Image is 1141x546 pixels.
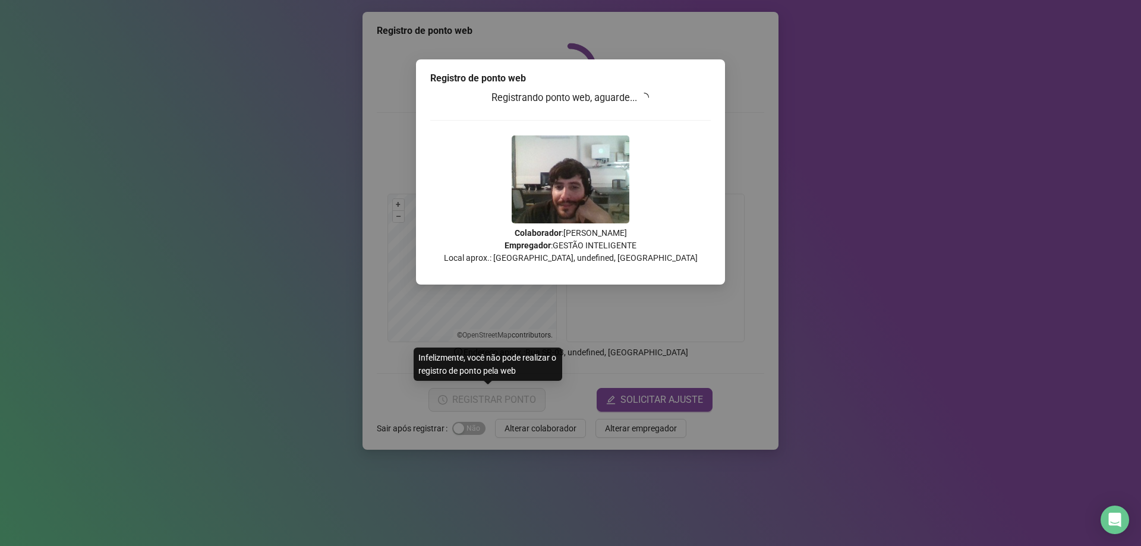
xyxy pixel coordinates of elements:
[639,92,650,103] span: loading
[512,135,629,223] img: 2Q==
[430,71,711,86] div: Registro de ponto web
[430,227,711,264] p: : [PERSON_NAME] : GESTÃO INTELIGENTE Local aprox.: [GEOGRAPHIC_DATA], undefined, [GEOGRAPHIC_DATA]
[515,228,562,238] strong: Colaborador
[430,90,711,106] h3: Registrando ponto web, aguarde...
[414,348,562,381] div: Infelizmente, você não pode realizar o registro de ponto pela web
[1101,506,1129,534] div: Open Intercom Messenger
[505,241,551,250] strong: Empregador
